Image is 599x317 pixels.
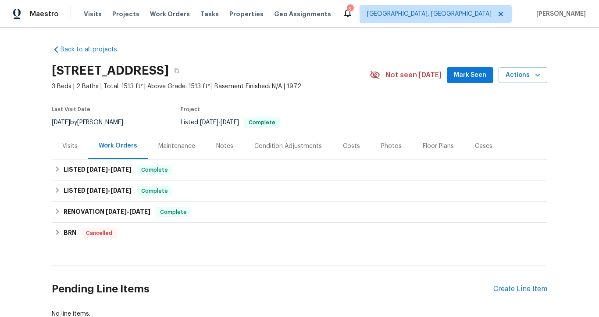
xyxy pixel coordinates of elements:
[52,269,493,310] h2: Pending Line Items
[157,208,190,216] span: Complete
[181,119,280,126] span: Listed
[111,166,132,173] span: [DATE]
[52,45,136,54] a: Back to all projects
[87,166,108,173] span: [DATE]
[52,82,370,91] span: 3 Beds | 2 Baths | Total: 1513 ft² | Above Grade: 1513 ft² | Basement Finished: N/A | 1972
[150,10,190,18] span: Work Orders
[106,209,150,215] span: -
[52,107,90,112] span: Last Visit Date
[138,166,171,174] span: Complete
[106,209,127,215] span: [DATE]
[381,142,402,151] div: Photos
[52,66,169,75] h2: [STREET_ADDRESS]
[52,223,547,244] div: BRN Cancelled
[221,119,239,126] span: [DATE]
[138,187,171,195] span: Complete
[169,63,185,79] button: Copy Address
[84,10,102,18] span: Visits
[52,202,547,223] div: RENOVATION [DATE]-[DATE]Complete
[533,10,586,18] span: [PERSON_NAME]
[499,67,547,83] button: Actions
[129,209,150,215] span: [DATE]
[200,119,239,126] span: -
[52,119,70,126] span: [DATE]
[229,10,264,18] span: Properties
[506,70,540,81] span: Actions
[62,142,78,151] div: Visits
[64,186,132,196] h6: LISTED
[52,159,547,180] div: LISTED [DATE]-[DATE]Complete
[87,187,108,194] span: [DATE]
[52,180,547,202] div: LISTED [DATE]-[DATE]Complete
[274,10,331,18] span: Geo Assignments
[245,120,279,125] span: Complete
[447,67,493,83] button: Mark Seen
[52,117,134,128] div: by [PERSON_NAME]
[30,10,59,18] span: Maestro
[347,5,353,14] div: 2
[254,142,322,151] div: Condition Adjustments
[200,11,219,17] span: Tasks
[385,71,442,79] span: Not seen [DATE]
[367,10,492,18] span: [GEOGRAPHIC_DATA], [GEOGRAPHIC_DATA]
[423,142,454,151] div: Floor Plans
[99,141,137,150] div: Work Orders
[87,187,132,194] span: -
[64,207,150,217] h6: RENOVATION
[111,187,132,194] span: [DATE]
[112,10,139,18] span: Projects
[493,285,547,293] div: Create Line Item
[158,142,195,151] div: Maintenance
[64,165,132,175] h6: LISTED
[216,142,233,151] div: Notes
[200,119,218,126] span: [DATE]
[181,107,200,112] span: Project
[475,142,492,151] div: Cases
[454,70,486,81] span: Mark Seen
[82,229,116,238] span: Cancelled
[87,166,132,173] span: -
[64,228,76,238] h6: BRN
[343,142,360,151] div: Costs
